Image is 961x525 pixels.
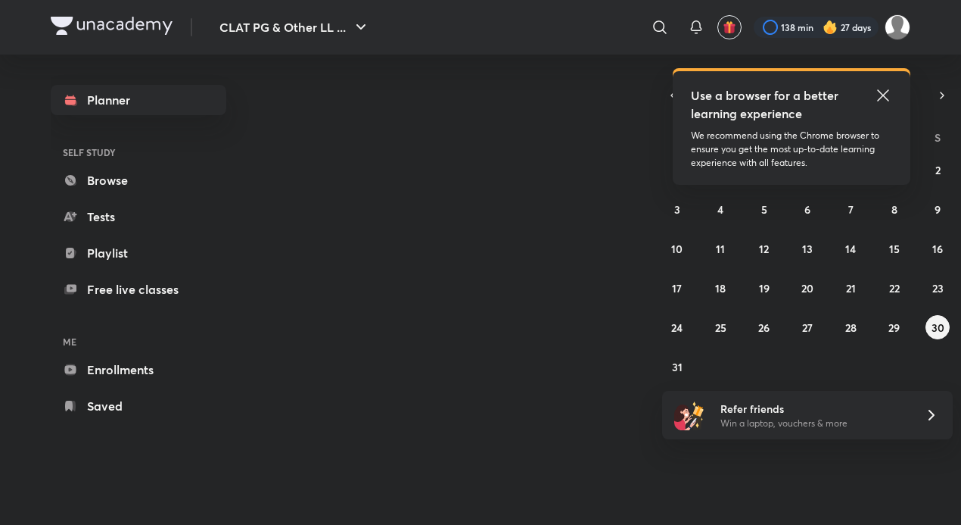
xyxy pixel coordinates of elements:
[51,355,226,385] a: Enrollments
[891,202,897,217] abbr: August 8, 2025
[716,242,725,256] abbr: August 11, 2025
[838,315,863,339] button: August 28, 2025
[845,242,856,256] abbr: August 14, 2025
[795,276,819,300] button: August 20, 2025
[838,276,863,300] button: August 21, 2025
[795,197,819,221] button: August 6, 2025
[51,329,226,355] h6: ME
[925,315,950,339] button: August 30, 2025
[838,236,863,261] button: August 14, 2025
[665,315,689,339] button: August 24, 2025
[665,197,689,221] button: August 3, 2025
[708,276,732,300] button: August 18, 2025
[665,276,689,300] button: August 17, 2025
[823,20,838,35] img: streak
[752,315,776,339] button: August 26, 2025
[51,139,226,165] h6: SELF STUDY
[885,14,910,40] img: Adithyan
[708,197,732,221] button: August 4, 2025
[759,281,770,295] abbr: August 19, 2025
[51,85,226,115] a: Planner
[723,20,736,34] img: avatar
[931,320,944,335] abbr: August 30, 2025
[925,276,950,300] button: August 23, 2025
[51,391,226,421] a: Saved
[882,197,907,221] button: August 8, 2025
[932,242,943,256] abbr: August 16, 2025
[888,320,900,335] abbr: August 29, 2025
[51,17,173,39] a: Company Logo
[848,202,854,217] abbr: August 7, 2025
[674,400,704,430] img: referral
[795,236,819,261] button: August 13, 2025
[882,276,907,300] button: August 22, 2025
[720,417,907,430] p: Win a laptop, vouchers & more
[838,197,863,221] button: August 7, 2025
[752,236,776,261] button: August 12, 2025
[671,320,683,335] abbr: August 24, 2025
[708,315,732,339] button: August 25, 2025
[759,242,769,256] abbr: August 12, 2025
[752,276,776,300] button: August 19, 2025
[802,320,813,335] abbr: August 27, 2025
[715,320,726,335] abbr: August 25, 2025
[801,281,813,295] abbr: August 20, 2025
[935,130,941,145] abbr: Saturday
[889,281,900,295] abbr: August 22, 2025
[882,236,907,261] button: August 15, 2025
[845,320,857,335] abbr: August 28, 2025
[51,274,226,305] a: Free live classes
[674,202,680,217] abbr: August 3, 2025
[691,129,892,170] p: We recommend using the Chrome browser to ensure you get the most up-to-date learning experience w...
[935,163,941,177] abbr: August 2, 2025
[691,86,841,123] h5: Use a browser for a better learning experience
[51,17,173,35] img: Company Logo
[672,360,683,374] abbr: August 31, 2025
[210,12,379,42] button: CLAT PG & Other LL ...
[925,197,950,221] button: August 9, 2025
[715,281,726,295] abbr: August 18, 2025
[717,202,723,217] abbr: August 4, 2025
[932,281,944,295] abbr: August 23, 2025
[665,355,689,379] button: August 31, 2025
[889,242,900,256] abbr: August 15, 2025
[935,202,941,217] abbr: August 9, 2025
[804,202,810,217] abbr: August 6, 2025
[708,236,732,261] button: August 11, 2025
[717,15,742,39] button: avatar
[925,158,950,182] button: August 2, 2025
[795,315,819,339] button: August 27, 2025
[51,202,226,232] a: Tests
[51,238,226,268] a: Playlist
[846,281,856,295] abbr: August 21, 2025
[752,197,776,221] button: August 5, 2025
[671,242,683,256] abbr: August 10, 2025
[665,236,689,261] button: August 10, 2025
[758,320,770,335] abbr: August 26, 2025
[672,281,682,295] abbr: August 17, 2025
[720,401,907,417] h6: Refer friends
[882,315,907,339] button: August 29, 2025
[51,165,226,195] a: Browse
[802,242,813,256] abbr: August 13, 2025
[925,236,950,261] button: August 16, 2025
[761,202,767,217] abbr: August 5, 2025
